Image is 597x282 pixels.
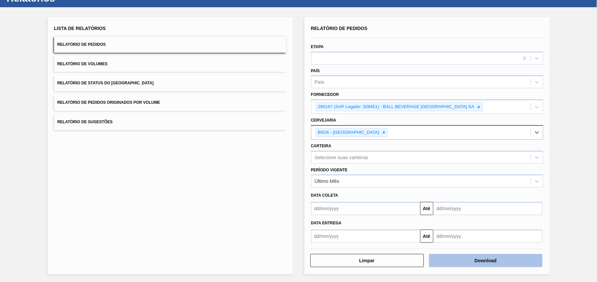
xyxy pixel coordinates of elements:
[54,56,286,72] button: Relatório de Volumes
[433,202,543,215] input: dd/mm/yyyy
[420,202,433,215] button: Até
[57,100,160,105] span: Relatório de Pedidos Originados por Volume
[316,128,380,137] div: BR26 - [GEOGRAPHIC_DATA]
[311,202,420,215] input: dd/mm/yyyy
[310,254,424,267] button: Limpar
[311,221,342,225] span: Data entrega
[315,179,339,184] div: Último Mês
[433,230,543,243] input: dd/mm/yyyy
[315,79,325,85] div: País
[57,120,113,124] span: Relatório de Sugestões
[311,92,339,97] label: Fornecedor
[54,75,286,91] button: Relatório de Status do [GEOGRAPHIC_DATA]
[311,44,324,49] label: Etapa
[311,230,420,243] input: dd/mm/yyyy
[420,230,433,243] button: Até
[57,42,106,47] span: Relatório de Pedidos
[54,114,286,130] button: Relatório de Sugestões
[311,26,368,31] span: Relatório de Pedidos
[54,26,106,31] span: Lista de Relatórios
[316,103,476,111] div: 290167 (SAP Legado: 328451) - BALL BEVERAGE [GEOGRAPHIC_DATA] SA
[57,62,108,66] span: Relatório de Volumes
[311,118,336,123] label: Cervejaria
[54,95,286,111] button: Relatório de Pedidos Originados por Volume
[311,193,338,198] span: Data coleta
[311,144,331,148] label: Carteira
[429,254,543,267] button: Download
[315,155,368,160] div: Selecione suas carteiras
[311,69,320,73] label: País
[311,168,348,172] label: Período Vigente
[54,37,286,53] button: Relatório de Pedidos
[57,81,154,85] span: Relatório de Status do [GEOGRAPHIC_DATA]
